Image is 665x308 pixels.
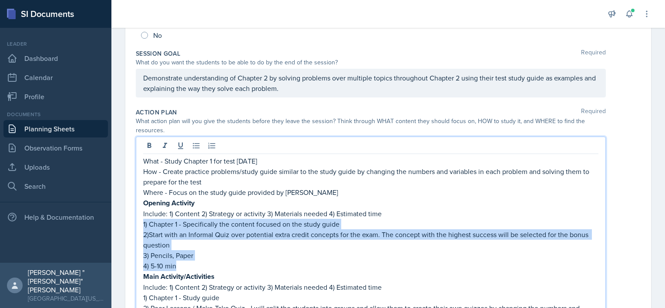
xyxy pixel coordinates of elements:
div: Leader [3,40,108,48]
span: Required [581,108,606,117]
span: Required [581,49,606,58]
strong: Opening Activity [143,198,195,208]
p: 1) Chapter 1 - Study guide [143,292,598,303]
a: Calendar [3,69,108,86]
p: 1) Chapter 1 - Specifically the content focused on the study guide [143,219,598,229]
p: Include: 1) Content 2) Strategy or activity 3) Materials needed 4) Estimated time [143,282,598,292]
p: 3) Pencils, Paper [143,250,598,261]
label: Session Goal [136,49,180,58]
div: Help & Documentation [3,208,108,226]
p: Include: 1) Content 2) Strategy or activity 3) Materials needed 4) Estimated time [143,208,598,219]
p: How - Create practice problems/study guide similar to the study guide by changing the numbers and... [143,166,598,187]
a: Dashboard [3,50,108,67]
a: Uploads [3,158,108,176]
a: Profile [3,88,108,105]
p: What - Study Chapter 1 for test [DATE] [143,156,598,166]
a: Search [3,177,108,195]
span: No [153,31,162,40]
div: What do you want the students to be able to do by the end of the session? [136,58,606,67]
p: 2)Start with an Informal Quiz over potential extra credit concepts for the exam. The concept with... [143,229,598,250]
strong: Main Activity/Activities [143,271,215,281]
div: What action plan will you give the students before they leave the session? Think through WHAT con... [136,117,606,135]
a: Observation Forms [3,139,108,157]
p: Where - Focus on the study guide provided by [PERSON_NAME] [143,187,598,198]
p: Demonstrate understanding of Chapter 2 by solving problems over multiple topics throughout Chapte... [143,73,598,94]
div: Documents [3,110,108,118]
div: [GEOGRAPHIC_DATA][US_STATE] in [GEOGRAPHIC_DATA] [28,294,104,303]
div: [PERSON_NAME] "[PERSON_NAME]" [PERSON_NAME] [28,268,104,294]
a: Planning Sheets [3,120,108,137]
p: 4) 5-10 min [143,261,598,271]
label: Action Plan [136,108,177,117]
